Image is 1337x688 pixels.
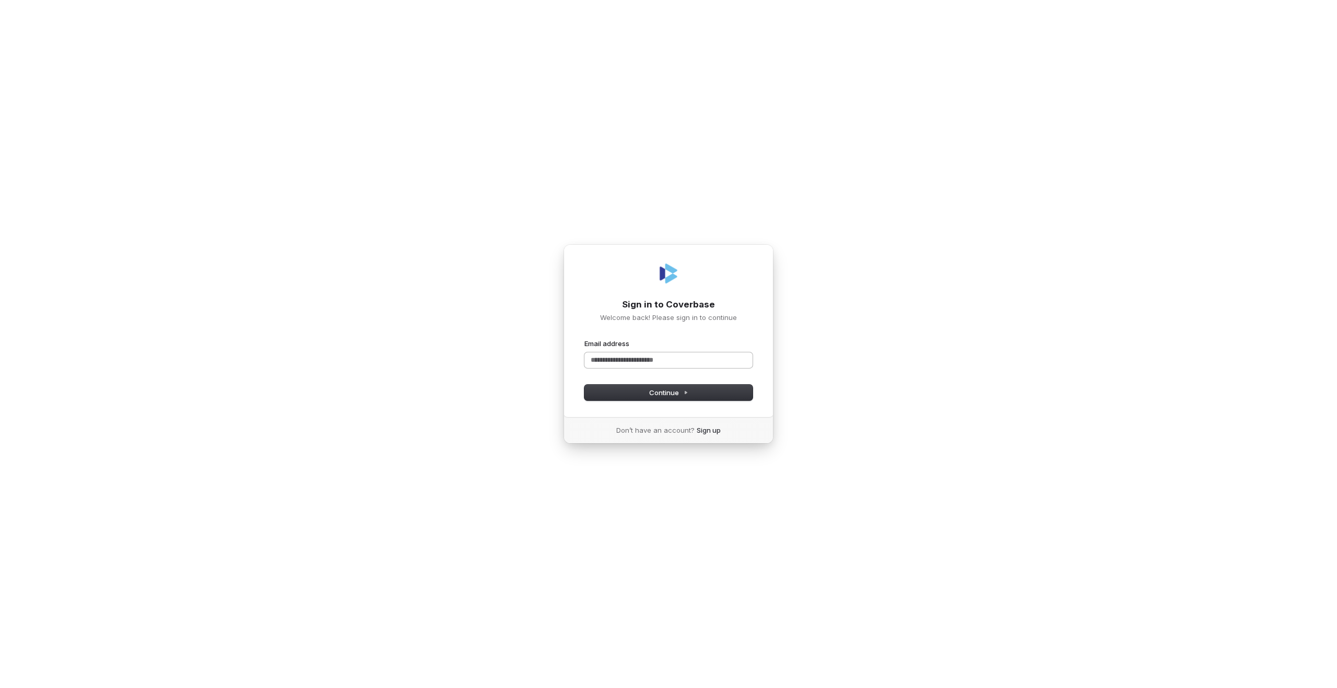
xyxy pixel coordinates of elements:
p: Welcome back! Please sign in to continue [584,313,753,322]
button: Continue [584,385,753,400]
img: Coverbase [656,261,681,286]
h1: Sign in to Coverbase [584,299,753,311]
a: Sign up [697,425,721,435]
span: Continue [649,388,688,397]
span: Don’t have an account? [616,425,695,435]
label: Email address [584,339,629,348]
